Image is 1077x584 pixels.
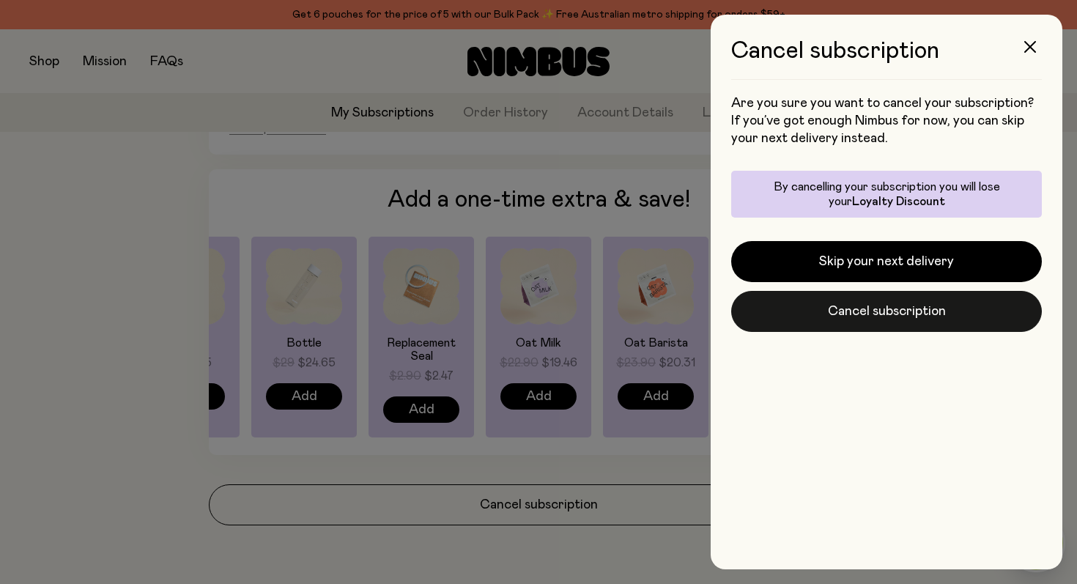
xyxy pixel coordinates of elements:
p: Are you sure you want to cancel your subscription? If you’ve got enough Nimbus for now, you can s... [731,95,1042,147]
span: Loyalty Discount [852,196,945,207]
button: Skip your next delivery [731,241,1042,282]
p: By cancelling your subscription you will lose your [740,180,1033,209]
h3: Cancel subscription [731,38,1042,80]
button: Cancel subscription [731,291,1042,332]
